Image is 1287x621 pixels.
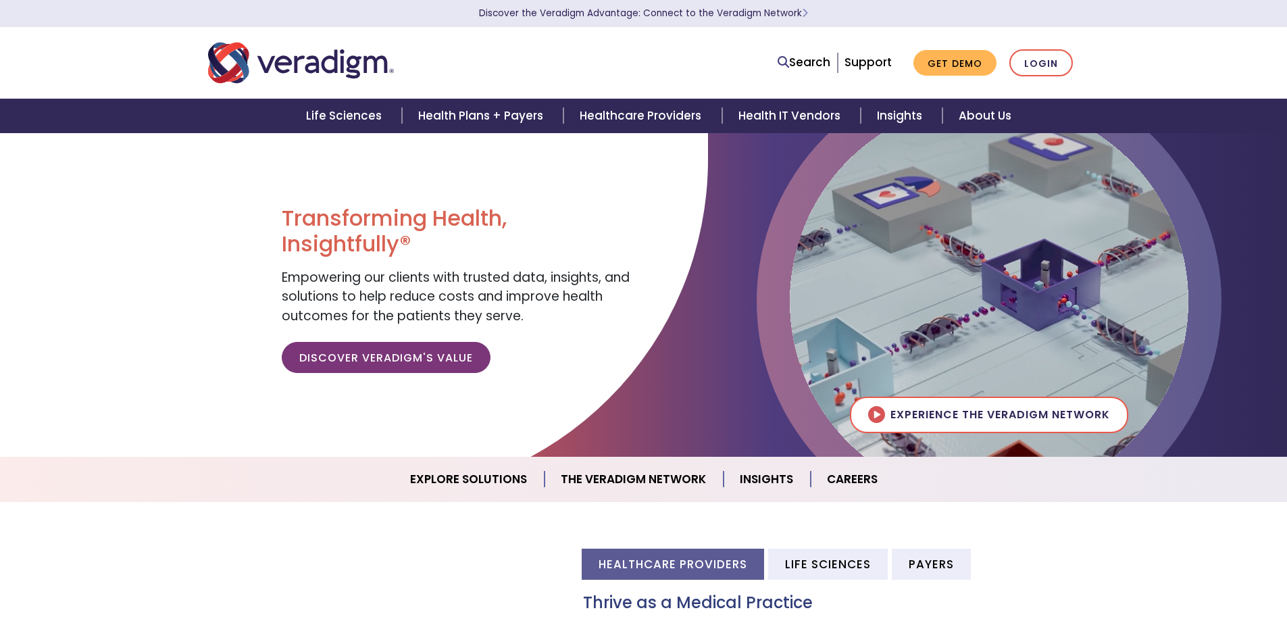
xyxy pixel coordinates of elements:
[768,549,888,579] li: Life Sciences
[282,342,490,373] a: Discover Veradigm's Value
[402,99,563,133] a: Health Plans + Payers
[282,205,633,257] h1: Transforming Health, Insightfully®
[394,462,545,497] a: Explore Solutions
[290,99,402,133] a: Life Sciences
[479,7,808,20] a: Discover the Veradigm Advantage: Connect to the Veradigm NetworkLearn More
[724,462,811,497] a: Insights
[583,593,1080,613] h3: Thrive as a Medical Practice
[563,99,722,133] a: Healthcare Providers
[811,462,894,497] a: Careers
[802,7,808,20] span: Learn More
[1009,49,1073,77] a: Login
[778,53,830,72] a: Search
[942,99,1028,133] a: About Us
[282,268,630,325] span: Empowering our clients with trusted data, insights, and solutions to help reduce costs and improv...
[722,99,861,133] a: Health IT Vendors
[582,549,764,579] li: Healthcare Providers
[892,549,971,579] li: Payers
[208,41,394,85] img: Veradigm logo
[844,54,892,70] a: Support
[913,50,996,76] a: Get Demo
[545,462,724,497] a: The Veradigm Network
[861,99,942,133] a: Insights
